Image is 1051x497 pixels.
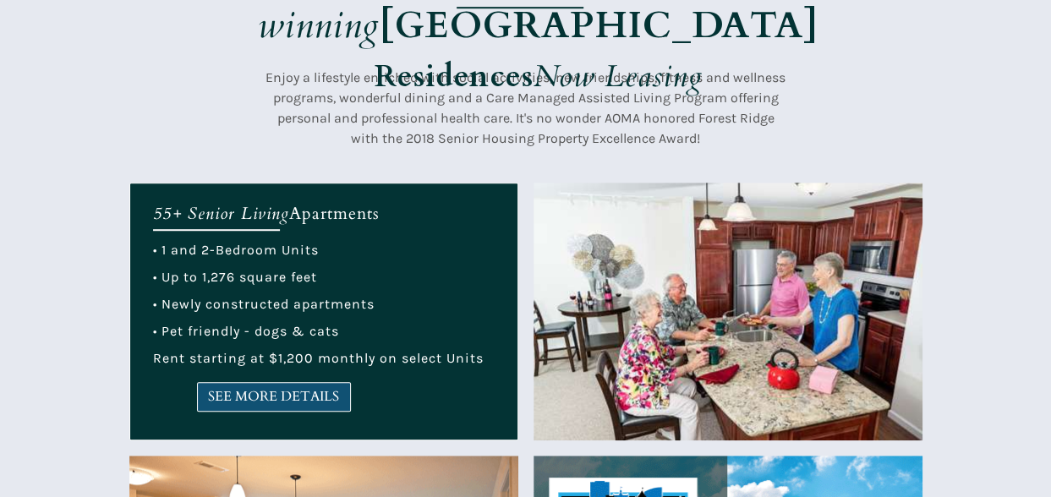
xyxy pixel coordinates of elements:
span: • 1 and 2-Bedroom Units [153,242,319,258]
span: SEE MORE DETAILS [198,389,350,405]
em: 55+ Senior Living [153,202,289,225]
strong: Residences [375,56,534,97]
em: Now Leasing [534,56,703,97]
span: • Up to 1,276 square feet [153,269,317,285]
span: • Pet friendly - dogs & cats [153,323,339,339]
span: Rent starting at $1,200 monthly on select Units [153,350,484,366]
span: Apartments [289,202,380,225]
span: • Newly constructed apartments [153,296,375,312]
a: SEE MORE DETAILS [197,382,351,412]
